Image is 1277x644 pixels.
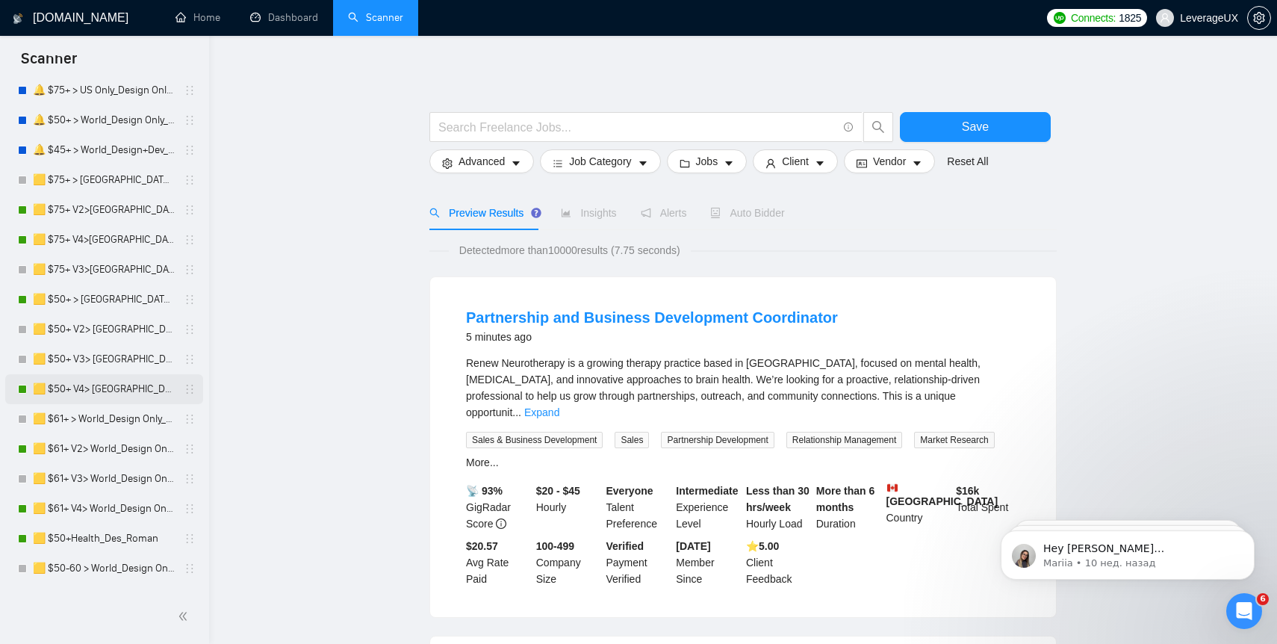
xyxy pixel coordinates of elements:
b: 100-499 [536,540,574,552]
b: Less than 30 hrs/week [746,485,810,513]
span: Sales [615,432,649,448]
div: Country [883,483,954,532]
a: 🟨 $50+Health_Des_Roman [33,524,175,554]
button: barsJob Categorycaret-down [540,149,660,173]
span: Auto Bidder [710,207,784,219]
div: Company Size [533,538,603,587]
span: ... [512,406,521,418]
a: Reset All [947,153,988,170]
span: caret-down [912,158,922,169]
span: holder [184,234,196,246]
div: Experience Level [673,483,743,532]
span: holder [184,503,196,515]
a: dashboardDashboard [250,11,318,24]
span: caret-down [638,158,648,169]
b: 📡 93% [466,485,503,497]
a: 🟨 $61+ V4> World_Design Only_Roman-UX/UI_General [33,494,175,524]
span: search [429,208,440,218]
div: Talent Preference [603,483,674,532]
span: Job Category [569,153,631,170]
a: 🟨 $75+ V2>[GEOGRAPHIC_DATA]+[GEOGRAPHIC_DATA] Only_Tony-UX/UI_General [33,195,175,225]
span: Detected more than 10000 results (7.75 seconds) [449,242,691,258]
span: Renew Neurotherapy is a growing therapy practice based in [GEOGRAPHIC_DATA], focused on mental he... [466,357,981,418]
a: 🟨 $61+ V3> World_Design Only_Roman-UX/UI_General [33,464,175,494]
span: holder [184,383,196,395]
span: notification [641,208,651,218]
a: 🟨 $75+ V3>[GEOGRAPHIC_DATA]+[GEOGRAPHIC_DATA] Only_Tony-UX/UI_General [33,255,175,285]
button: settingAdvancedcaret-down [429,149,534,173]
a: searchScanner [348,11,403,24]
b: More than 6 months [816,485,875,513]
span: folder [680,158,690,169]
span: Preview Results [429,207,537,219]
b: ⭐️ 5.00 [746,540,779,552]
iframe: Intercom live chat [1226,593,1262,629]
button: folderJobscaret-down [667,149,748,173]
b: Verified [606,540,644,552]
span: holder [184,294,196,306]
span: holder [184,413,196,425]
span: holder [184,353,196,365]
span: Insights [561,207,616,219]
div: Renew Neurotherapy is a growing therapy practice based in Ontario, focused on mental health, occu... [466,355,1020,421]
b: Everyone [606,485,653,497]
button: Save [900,112,1051,142]
div: Payment Verified [603,538,674,587]
span: holder [184,264,196,276]
span: Save [962,117,989,136]
p: Message from Mariia, sent 10 нед. назад [65,58,258,71]
span: Sales & Business Development [466,432,603,448]
span: info-circle [844,123,854,132]
a: 🟨 $75+ V4>[GEOGRAPHIC_DATA]+[GEOGRAPHIC_DATA] Only_Tony-UX/UI_General [33,225,175,255]
input: Search Freelance Jobs... [438,118,837,137]
span: holder [184,144,196,156]
span: holder [184,84,196,96]
span: Connects: [1071,10,1116,26]
iframe: Intercom notifications сообщение [978,499,1277,604]
a: 🟨 $50+ V4> [GEOGRAPHIC_DATA]+[GEOGRAPHIC_DATA] Only_Tony-UX/UI_General [33,374,175,404]
a: 🔔 $75+ > US Only_Design Only_General [33,75,175,105]
div: Total Spent [953,483,1023,532]
span: holder [184,473,196,485]
div: Tooltip anchor [529,206,543,220]
span: Client [782,153,809,170]
span: caret-down [815,158,825,169]
a: 🟨 $50+ V2> [GEOGRAPHIC_DATA]+[GEOGRAPHIC_DATA] Only_Tony-UX/UI_General [33,315,175,344]
span: caret-down [724,158,734,169]
span: setting [1248,12,1270,24]
span: Market Research [914,432,994,448]
span: holder [184,323,196,335]
span: holder [184,114,196,126]
span: 6 [1257,593,1269,605]
a: 🟨 $50+ V3> [GEOGRAPHIC_DATA]+[GEOGRAPHIC_DATA] Only_Tony-UX/UI_General [33,344,175,374]
span: info-circle [496,518,506,529]
a: More... [466,456,499,468]
span: idcard [857,158,867,169]
span: Relationship Management [786,432,902,448]
span: area-chart [561,208,571,218]
img: 🇨🇦 [887,483,898,493]
b: $ 16k [956,485,979,497]
a: 🟨 $50-60 > World_Design Only_Roman-Web Design_General [33,554,175,583]
span: holder [184,174,196,186]
span: search [864,120,892,134]
a: Partnership and Business Development Coordinator [466,309,838,326]
button: setting [1247,6,1271,30]
a: setting [1247,12,1271,24]
a: 🟨 $50+ > [GEOGRAPHIC_DATA]+[GEOGRAPHIC_DATA] Only_Tony-UX/UI_General [33,285,175,315]
span: Partnership Development [661,432,774,448]
div: Hourly [533,483,603,532]
span: Hey [PERSON_NAME][EMAIL_ADDRESS][DOMAIN_NAME], Looks like your Upwork agency LeverageUX Design Ho... [65,43,251,293]
b: $20 - $45 [536,485,580,497]
a: 🟨 $75+ > [GEOGRAPHIC_DATA]+[GEOGRAPHIC_DATA] Only_Tony-UX/UI_General [33,165,175,195]
div: Duration [813,483,883,532]
span: caret-down [511,158,521,169]
a: Expand [524,406,559,418]
span: Alerts [641,207,687,219]
span: holder [184,204,196,216]
span: user [1160,13,1170,23]
a: 🟨 $50-60 V2> World_Design Only_Roman-Web Design_General [33,583,175,613]
div: GigRadar Score [463,483,533,532]
div: Member Since [673,538,743,587]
